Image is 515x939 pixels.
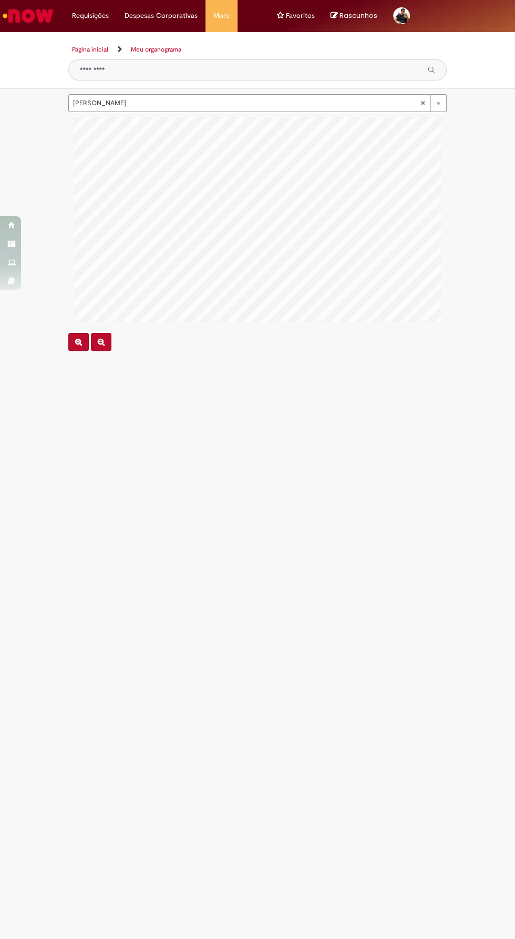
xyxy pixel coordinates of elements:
a: Meu organograma [131,45,181,54]
button: Reduzir [91,333,111,351]
span: Requisições [72,11,109,21]
abbr: Limpar campo user [415,95,430,112]
a: No momento, sua lista de rascunhos tem 0 Itens [331,11,377,21]
span: [PERSON_NAME] [73,95,420,112]
span: Favoritos [286,11,315,21]
a: Página inicial [72,45,108,54]
span: Rascunhos [339,11,377,21]
img: ServiceNow [1,5,55,26]
span: More [213,11,230,21]
ul: Trilhas de página [68,40,447,59]
button: Ampliar [68,333,89,351]
span: Despesas Corporativas [125,11,198,21]
a: [PERSON_NAME]Limpar campo user [68,94,447,112]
